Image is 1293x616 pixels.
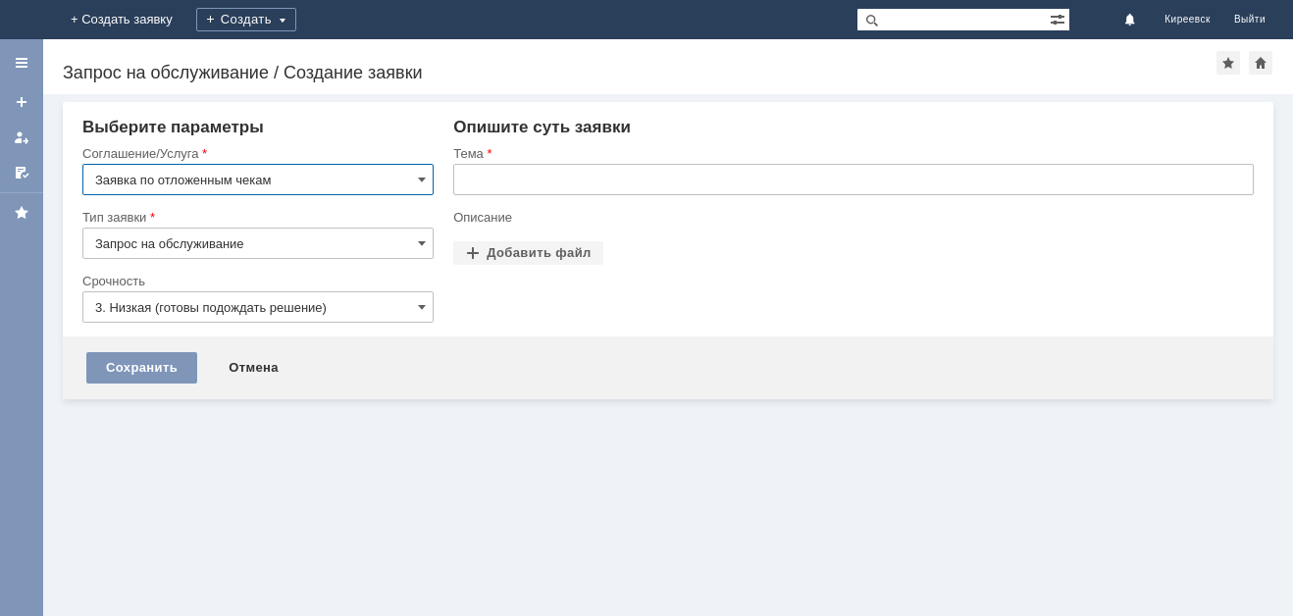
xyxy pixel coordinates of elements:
[1050,9,1069,27] span: Расширенный поиск
[1216,51,1240,75] div: Добавить в избранное
[82,147,430,160] div: Соглашение/Услуга
[82,275,430,287] div: Срочность
[6,122,37,153] a: Мои заявки
[196,8,296,31] div: Создать
[6,157,37,188] a: Мои согласования
[1249,51,1272,75] div: Сделать домашней страницей
[453,118,631,136] span: Опишите суть заявки
[6,86,37,118] a: Создать заявку
[82,118,264,136] span: Выберите параметры
[82,211,430,224] div: Тип заявки
[63,63,1216,82] div: Запрос на обслуживание / Создание заявки
[1164,14,1211,26] span: Киреевск
[453,211,1250,224] div: Описание
[453,147,1250,160] div: Тема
